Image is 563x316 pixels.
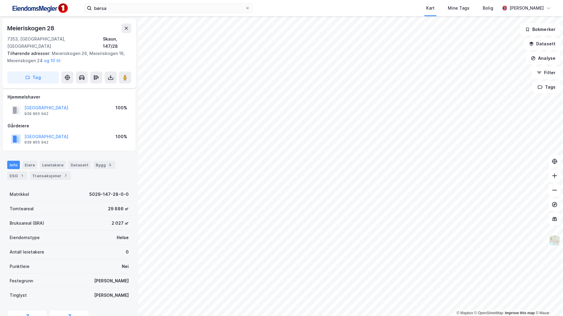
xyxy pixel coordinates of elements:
[94,292,129,299] div: [PERSON_NAME]
[22,161,37,169] div: Eiere
[94,277,129,284] div: [PERSON_NAME]
[532,67,561,79] button: Filter
[108,205,129,212] div: 29 886 ㎡
[10,191,29,198] div: Matrikkel
[7,161,20,169] div: Info
[10,205,34,212] div: Tomteareal
[8,122,131,129] div: Gårdeiere
[7,23,56,33] div: Meieriskogen 28
[426,5,435,12] div: Kart
[7,71,59,84] button: Tag
[10,277,33,284] div: Festegrunn
[89,191,129,198] div: 5029-147-28-0-0
[7,172,27,180] div: ESG
[115,104,127,111] div: 100%
[63,173,69,179] div: 7
[92,4,245,13] input: Søk på adresse, matrikkel, gårdeiere, leietakere eller personer
[10,2,70,15] img: F4PB6Px+NJ5v8B7XTbfpPpyloAAAAASUVORK5CYII=
[122,263,129,270] div: Nei
[68,161,91,169] div: Datasett
[474,311,503,315] a: OpenStreetMap
[24,140,48,145] div: 939 865 942
[524,38,561,50] button: Datasett
[448,5,469,12] div: Mine Tags
[10,234,40,241] div: Eiendomstype
[40,161,66,169] div: Leietakere
[7,51,52,56] span: Tilhørende adresser:
[30,172,71,180] div: Transaksjoner
[10,220,44,227] div: Bruksareal (BRA)
[533,287,563,316] iframe: Chat Widget
[7,35,103,50] div: 7353, [GEOGRAPHIC_DATA], [GEOGRAPHIC_DATA]
[8,93,131,101] div: Hjemmelshaver
[107,162,113,168] div: 5
[505,311,535,315] a: Improve this map
[117,234,129,241] div: Helse
[457,311,473,315] a: Mapbox
[19,173,25,179] div: 1
[509,5,544,12] div: [PERSON_NAME]
[549,235,560,246] img: Z
[520,23,561,35] button: Bokmerker
[126,248,129,256] div: 0
[7,50,126,64] div: Meieriskogen 26, Meieriskogen 16, Meieriskogen 24
[24,111,48,116] div: 939 865 942
[10,248,44,256] div: Antall leietakere
[93,161,115,169] div: Bygg
[533,81,561,93] button: Tags
[526,52,561,64] button: Analyse
[483,5,493,12] div: Bolig
[533,287,563,316] div: Kontrollprogram for chat
[115,133,127,140] div: 100%
[112,220,129,227] div: 2 027 ㎡
[103,35,131,50] div: Skaun, 147/28
[10,263,29,270] div: Punktleie
[10,292,27,299] div: Tinglyst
